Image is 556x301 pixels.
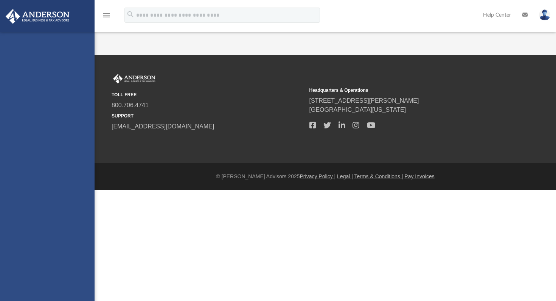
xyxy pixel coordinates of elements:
[95,173,556,181] div: © [PERSON_NAME] Advisors 2025
[102,11,111,20] i: menu
[126,10,135,19] i: search
[309,107,406,113] a: [GEOGRAPHIC_DATA][US_STATE]
[112,123,214,130] a: [EMAIL_ADDRESS][DOMAIN_NAME]
[3,9,72,24] img: Anderson Advisors Platinum Portal
[539,9,550,20] img: User Pic
[112,91,304,98] small: TOLL FREE
[404,173,434,179] a: Pay Invoices
[112,102,149,108] a: 800.706.4741
[112,113,304,119] small: SUPPORT
[309,97,419,104] a: [STREET_ADDRESS][PERSON_NAME]
[112,74,157,84] img: Anderson Advisors Platinum Portal
[300,173,336,179] a: Privacy Policy |
[337,173,353,179] a: Legal |
[102,14,111,20] a: menu
[309,87,502,94] small: Headquarters & Operations
[354,173,403,179] a: Terms & Conditions |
